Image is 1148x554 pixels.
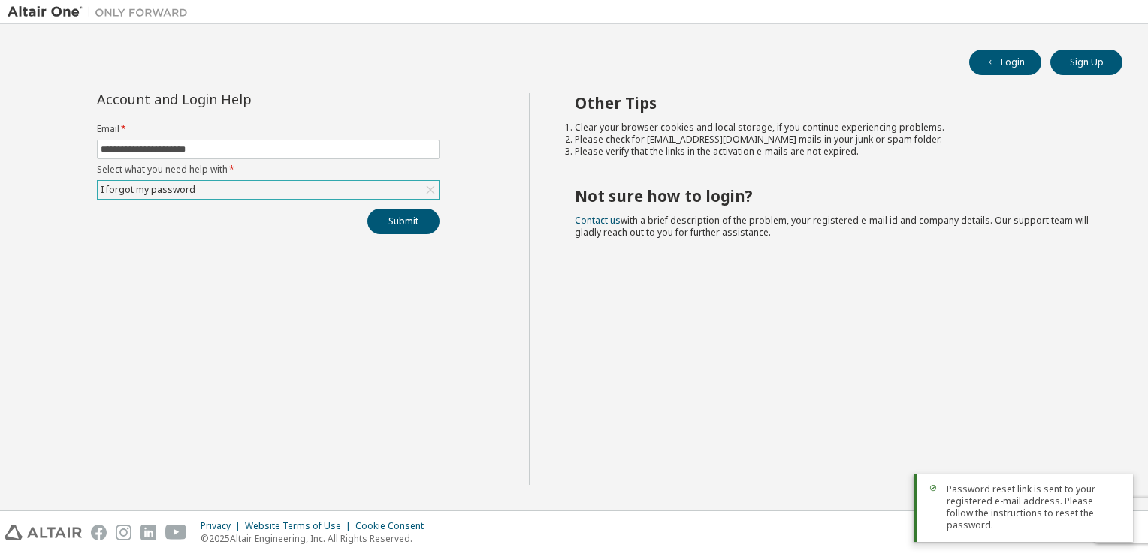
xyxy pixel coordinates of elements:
div: I forgot my password [98,182,198,198]
span: with a brief description of the problem, your registered e-mail id and company details. Our suppo... [575,214,1089,239]
h2: Not sure how to login? [575,186,1096,206]
button: Login [969,50,1041,75]
img: altair_logo.svg [5,525,82,540]
h2: Other Tips [575,93,1096,113]
label: Email [97,123,440,135]
div: I forgot my password [98,181,439,199]
p: © 2025 Altair Engineering, Inc. All Rights Reserved. [201,532,433,545]
div: Cookie Consent [355,520,433,532]
div: Account and Login Help [97,93,371,105]
img: instagram.svg [116,525,131,540]
li: Clear your browser cookies and local storage, if you continue experiencing problems. [575,122,1096,134]
img: Altair One [8,5,195,20]
button: Submit [367,209,440,234]
label: Select what you need help with [97,164,440,176]
img: linkedin.svg [140,525,156,540]
img: facebook.svg [91,525,107,540]
li: Please verify that the links in the activation e-mails are not expired. [575,146,1096,158]
img: youtube.svg [165,525,187,540]
div: Website Terms of Use [245,520,355,532]
div: Privacy [201,520,245,532]
a: Contact us [575,214,621,227]
span: Password reset link is sent to your registered e-mail address. Please follow the instructions to ... [947,483,1121,531]
button: Sign Up [1050,50,1122,75]
li: Please check for [EMAIL_ADDRESS][DOMAIN_NAME] mails in your junk or spam folder. [575,134,1096,146]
